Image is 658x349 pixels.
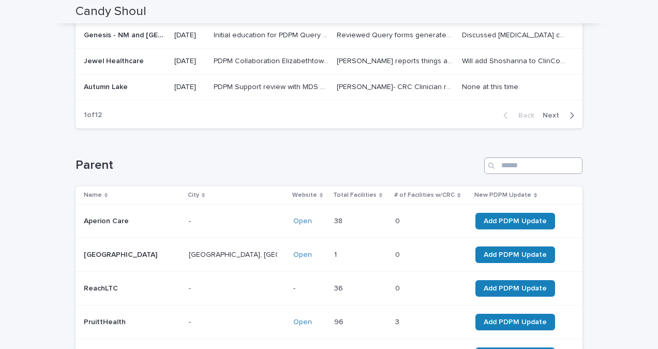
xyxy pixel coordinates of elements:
[395,215,402,226] p: 0
[292,190,317,201] p: Website
[484,285,547,292] span: Add PDPM Update
[189,318,191,327] div: -
[84,251,170,259] p: [GEOGRAPHIC_DATA]
[76,306,582,339] tr: PruittHealth- Open9696 33 Add PDPM Update
[76,74,582,100] tr: Autumn LakeAutumn Lake [DATE]PDPM Support review with MDS at Autumn Lake at the [GEOGRAPHIC_DATA]...
[76,205,582,238] tr: Aperion Care- Open3838 00 Add PDPM Update
[337,29,456,40] p: Reviewed Query forms generated from ClinCom reports. Reviewed Google drive where reports will gen...
[539,111,582,120] button: Next
[484,318,547,326] span: Add PDPM Update
[462,81,522,92] p: None at this time.
[475,246,555,263] a: Add PDPM Update
[475,280,555,297] a: Add PDPM Update
[293,251,312,258] a: Open
[76,4,146,19] h2: Candy Shoul
[484,217,547,225] span: Add PDPM Update
[76,158,480,173] h1: Parent
[475,314,555,330] a: Add PDPM Update
[76,49,582,75] tr: Jewel HealthcareJewel Healthcare [DATE]PDPM Collaboration Elizabethtown & CRC.PDPM Collaboration ...
[174,83,205,92] p: [DATE]
[334,282,345,293] p: 36
[214,29,331,40] p: Initial education for PDPM Query forms.
[512,112,534,119] span: Back
[474,190,531,201] p: New PDPM Update
[334,215,345,226] p: 38
[76,23,582,49] tr: Genesis - NM and [GEOGRAPHIC_DATA]Genesis - NM and [GEOGRAPHIC_DATA] [DATE]Initial education for ...
[484,157,582,174] input: Search
[394,190,455,201] p: # of Facilities w/CRC
[76,272,582,306] tr: ReachLTC- -- 3636 00 Add PDPM Update
[84,217,170,226] p: Aperion Care
[174,31,205,40] p: [DATE]
[76,103,110,128] p: 1 of 12
[337,81,456,92] p: Julie Heher- CRC Clinician reached out saying the facility was interested in receiving ClinCom (p...
[76,238,582,272] tr: [GEOGRAPHIC_DATA][GEOGRAPHIC_DATA], [GEOGRAPHIC_DATA] Open11 00 Add PDPM Update
[189,251,275,259] div: [GEOGRAPHIC_DATA], [GEOGRAPHIC_DATA]
[543,112,565,119] span: Next
[475,213,555,229] a: Add PDPM Update
[174,57,205,66] p: [DATE]
[337,55,456,66] p: Tina reports things are going well with Linda rounding. Linda is attending UR meetings on Tuesday...
[84,284,170,293] p: ReachLTC
[334,249,339,259] p: 1
[395,249,402,259] p: 0
[495,111,539,120] button: Back
[189,284,191,293] div: -
[293,217,312,225] a: Open
[395,282,402,293] p: 0
[462,55,568,66] p: Will add Shoshanna to ClinCom. Will initiate Boost with Linda.
[462,29,568,40] p: Discussed Narcotic concern with CRM-Kenny. He will follow-up with Haley and DON. Meeting with Cli...
[84,81,130,92] p: Autumn Lake
[188,190,199,201] p: City
[293,318,312,326] a: Open
[214,81,331,92] p: PDPM Support review with MDS at Autumn Lake at the Willows
[189,217,191,226] div: -
[84,29,168,40] p: Genesis - NM and WA
[334,316,346,327] p: 96
[293,282,297,293] p: -
[484,251,547,258] span: Add PDPM Update
[395,316,401,327] p: 3
[84,55,146,66] p: Jewel Healthcare
[84,318,170,327] p: PruittHealth
[84,190,102,201] p: Name
[333,190,377,201] p: Total Facilities
[214,55,331,66] p: PDPM Collaboration Elizabethtown & CRC.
